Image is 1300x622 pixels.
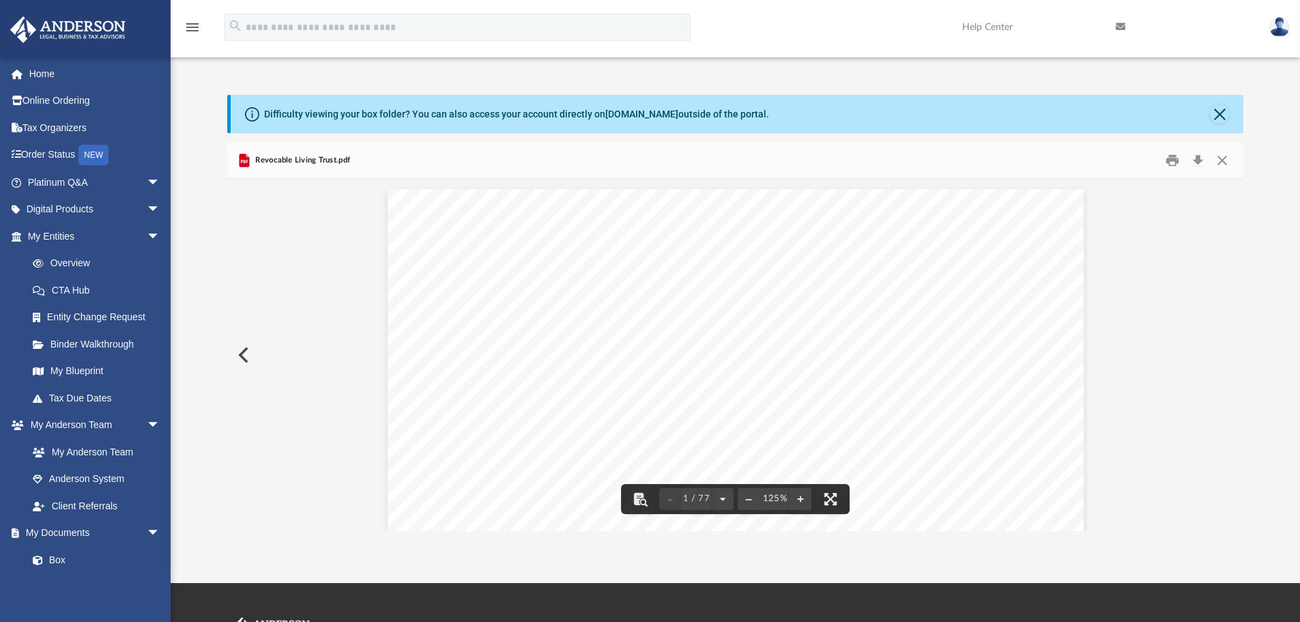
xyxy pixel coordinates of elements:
[10,114,181,141] a: Tax Organizers
[10,223,181,250] a: My Entitiesarrow_drop_down
[19,546,167,574] a: Box
[632,466,774,486] span: DATED [DATE]
[681,494,712,503] span: 1 / 77
[712,484,734,514] button: Next page
[227,179,1244,531] div: Document Viewer
[147,412,174,440] span: arrow_drop_down
[760,494,790,503] div: Current zoom level
[6,16,130,43] img: Anderson Advisors Platinum Portal
[147,169,174,197] span: arrow_drop_down
[184,26,201,36] a: menu
[10,60,181,87] a: Home
[19,277,181,304] a: CTA Hub
[1185,150,1210,171] button: Download
[605,109,678,119] a: [DOMAIN_NAME]
[1210,104,1229,124] button: Close
[78,145,109,165] div: NEW
[227,143,1244,531] div: Preview
[19,492,174,520] a: Client Referrals
[681,484,712,514] button: 1 / 77
[10,141,181,169] a: Order StatusNEW
[19,384,181,412] a: Tax Due Dates
[184,19,201,36] i: menu
[19,574,174,601] a: Meeting Minutes
[10,169,181,196] a: Platinum Q&Aarrow_drop_down
[625,484,655,514] button: Toggle findbar
[10,196,181,223] a: Digital Productsarrow_drop_down
[10,520,174,547] a: My Documentsarrow_drop_down
[252,154,350,167] span: Revocable Living Trust.pdf
[227,336,257,374] button: Previous File
[264,107,769,122] div: Difficulty viewing your box folder? You can also access your account directly on outside of the p...
[19,330,181,358] a: Binder Walkthrough
[815,484,846,514] button: Enter fullscreen
[147,223,174,251] span: arrow_drop_down
[19,250,181,277] a: Overview
[1269,17,1290,37] img: User Pic
[19,438,167,466] a: My Anderson Team
[10,87,181,115] a: Online Ordering
[790,484,811,514] button: Zoom in
[609,443,862,464] span: THE EASTON TRUST UDT
[227,179,1244,531] div: File preview
[147,196,174,224] span: arrow_drop_down
[1210,150,1234,171] button: Close
[19,304,181,331] a: Entity Change Request
[228,18,243,33] i: search
[1159,150,1186,171] button: Print
[738,484,760,514] button: Zoom out
[19,358,174,385] a: My Blueprint
[10,412,174,439] a: My Anderson Teamarrow_drop_down
[147,520,174,548] span: arrow_drop_down
[19,466,174,493] a: Anderson System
